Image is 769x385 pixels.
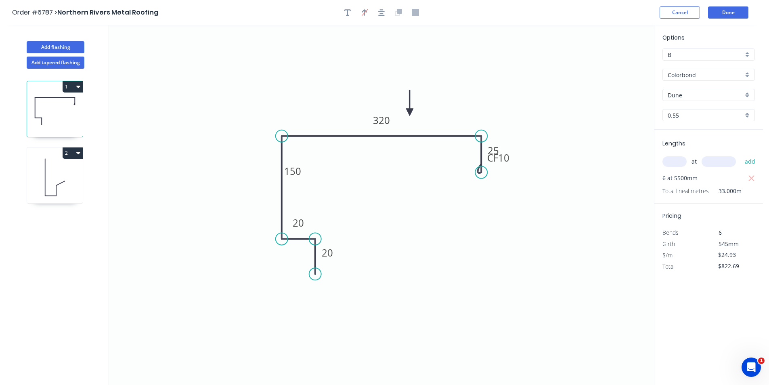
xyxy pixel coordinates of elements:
input: Price level [668,50,743,59]
tspan: 150 [284,164,301,178]
span: at [691,156,697,167]
span: Order #6787 > [12,8,57,17]
span: Bends [662,229,679,236]
input: Thickness [668,111,743,120]
span: Total [662,263,675,270]
span: 545mm [719,240,739,248]
iframe: Intercom live chat [742,358,761,377]
span: Girth [662,240,675,248]
input: Colour [668,91,743,99]
tspan: 320 [373,114,390,127]
span: Total lineal metres [662,185,709,197]
span: Pricing [662,212,681,220]
tspan: 10 [498,151,509,164]
button: Cancel [660,6,700,19]
button: 1 [63,81,83,93]
tspan: 20 [322,246,333,259]
svg: 0 [109,25,654,385]
span: $/m [662,251,673,259]
button: Add flashing [27,41,84,53]
span: Northern Rivers Metal Roofing [57,8,158,17]
tspan: 20 [293,216,304,229]
button: add [741,155,760,168]
button: Add tapered flashing [27,57,84,69]
tspan: CF [487,151,498,164]
span: 6 at 5500mm [662,173,698,184]
span: 6 [719,229,722,236]
input: Material [668,71,743,79]
tspan: 25 [488,144,499,157]
span: Options [662,34,685,42]
span: 33.000m [709,185,742,197]
button: Done [708,6,748,19]
span: 1 [758,358,765,364]
span: Lengths [662,139,685,147]
button: 2 [63,147,83,159]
